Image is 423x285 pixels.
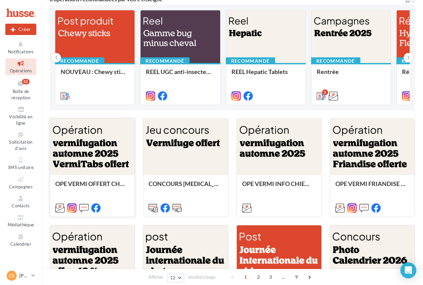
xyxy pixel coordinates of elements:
span: ... [278,272,289,282]
a: CS [PERSON_NAME] [5,269,36,282]
span: 2 [253,272,264,282]
div: NOUVEAU : Chewy sticks [61,68,129,82]
div: Nouvelle campagne [5,24,36,35]
a: Visibilité en ligne [5,104,36,127]
button: Notifications [5,39,36,56]
span: Boîte de réception [11,89,30,100]
button: 12 [167,273,184,282]
div: Recommandé [226,57,275,65]
div: OPE VERMI OFFERT CHIEN CHAT AUTOMNE [55,180,129,194]
div: OPE VERMI INFO CHIEN CHAT AUTOMNE [242,180,316,194]
a: SMS unitaire [5,155,36,171]
span: Calendrier [10,241,31,247]
div: 2 [322,89,328,95]
span: 1 [240,272,251,282]
span: résultats/page [188,274,215,280]
div: Recommandé [55,57,104,65]
span: Médiathèque [8,222,34,228]
a: Opérations [5,58,36,75]
span: Afficher [149,274,164,280]
div: OPE VERMI FRIANDISE OFFERTE CHIEN CHAT AUTOMNE [335,180,409,194]
div: CONCOURS [MEDICAL_DATA] OFFERT AUTOMNE 2025 [149,180,222,194]
span: 9 [291,272,302,282]
a: Campagnes [5,174,36,191]
span: Contacts [12,203,30,208]
span: Campagnes [9,184,33,189]
a: Médiathèque [5,213,36,229]
span: Sollicitation d'avis [9,139,32,151]
span: 12 [170,275,176,280]
span: CS [9,272,15,279]
span: Visibilité en ligne [9,114,32,126]
a: Calendrier [5,232,36,248]
p: [PERSON_NAME] [19,272,29,279]
span: SMS unitaire [8,165,34,170]
div: Open Intercom Messenger [400,262,416,278]
span: Notifications [8,49,34,54]
a: Sollicitation d'avis [5,130,36,152]
div: 52 [22,79,30,84]
a: Contacts [5,193,36,210]
div: REEL Hepatic Tablets [231,68,300,82]
span: Opérations [10,68,32,73]
button: Créer [5,24,36,35]
a: Boîte de réception52 [5,78,36,102]
span: 3 [265,272,276,282]
div: Recommandé [311,57,360,65]
div: Recommandé [140,57,190,65]
div: Rentrée [317,68,385,82]
div: REEL UGC anti-insectes cheval [146,68,214,82]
